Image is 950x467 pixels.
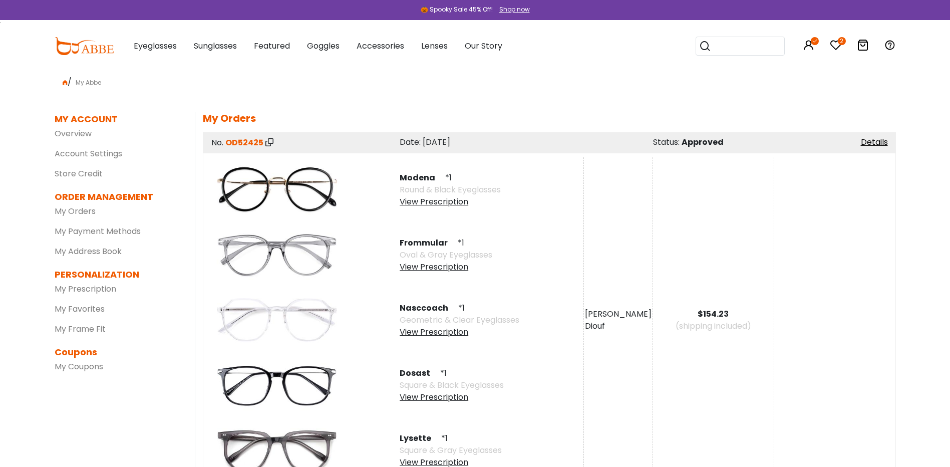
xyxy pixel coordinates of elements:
dt: ORDER MANAGEMENT [55,190,180,203]
span: Dosast [400,367,438,379]
span: Geometric & Clear Eyeglasses [400,314,519,326]
dt: MY ACCOUNT [55,112,118,126]
span: Status: [653,136,680,148]
div: Shop now [499,5,530,14]
span: Modena [400,172,443,183]
span: Eyeglasses [134,40,177,52]
img: product image [212,157,342,222]
span: Round & Black Eyeglasses [400,184,501,195]
div: Diouf [585,320,652,332]
a: Overview [55,128,92,139]
span: Approved [682,136,724,148]
a: My Frame Fit [55,323,106,335]
a: Shop now [494,5,530,14]
h5: My Orders [203,112,896,124]
dt: PERSONALIZATION [55,268,180,281]
span: Featured [254,40,290,52]
img: product image [212,288,342,353]
span: Square & Black Eyeglasses [400,379,504,391]
div: View Prescription [400,261,492,273]
img: abbeglasses.com [55,37,114,55]
span: Accessories [357,40,404,52]
div: [PERSON_NAME] [585,308,652,320]
img: product image [212,222,342,288]
div: (shipping included) [653,320,774,332]
a: My Payment Methods [55,225,141,237]
img: product image [212,353,342,418]
span: OD52425 [225,137,263,148]
span: Frommular [400,237,456,249]
span: Oval & Gray Eyeglasses [400,249,492,261]
div: View Prescription [400,326,519,338]
dt: Coupons [55,345,180,359]
div: View Prescription [400,391,504,403]
span: My Abbe [72,78,105,87]
img: home.png [63,80,68,85]
span: Square & Gray Eyeglasses [400,444,502,456]
span: No. [211,137,223,148]
a: Account Settings [55,148,122,159]
a: My Coupons [55,361,103,372]
span: Nasccoach [400,302,456,314]
span: Lysette [400,432,439,444]
span: Goggles [307,40,340,52]
a: Store Credit [55,168,103,179]
div: 🎃 Spooky Sale 45% Off! [421,5,493,14]
div: / [55,72,896,88]
span: Sunglasses [194,40,237,52]
a: My Address Book [55,246,122,257]
span: [DATE] [423,136,450,148]
div: $154.23 [653,308,774,320]
a: My Prescription [55,283,116,295]
div: View Prescription [400,196,501,208]
span: Our Story [465,40,502,52]
span: Lenses [421,40,448,52]
span: Date: [400,136,421,148]
a: Details [861,136,888,148]
a: 2 [830,41,842,53]
i: 2 [838,37,846,45]
a: My Favorites [55,303,105,315]
a: My Orders [55,205,96,217]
